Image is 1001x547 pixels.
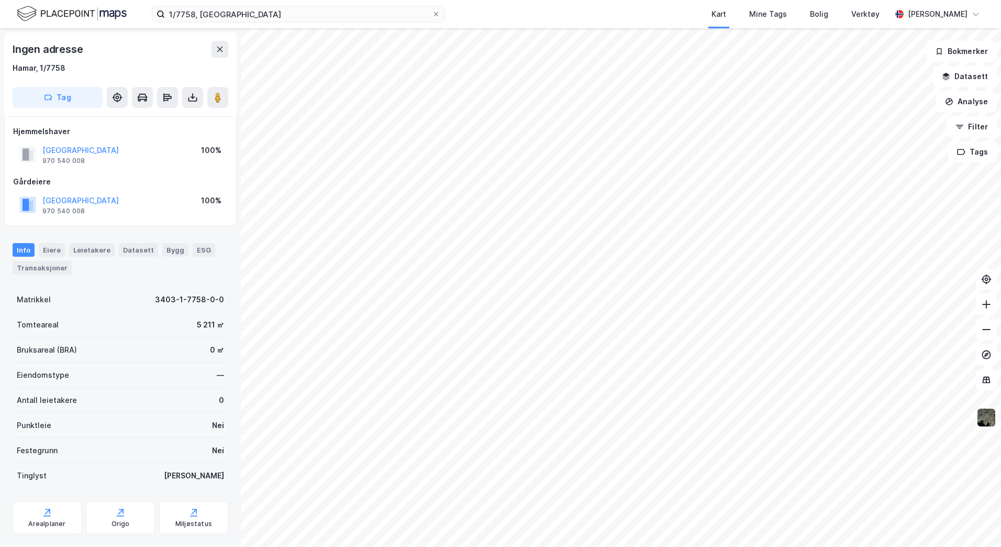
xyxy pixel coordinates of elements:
div: 5 211 ㎡ [197,319,224,331]
div: Miljøstatus [175,520,212,528]
div: ESG [193,243,215,257]
div: Bygg [162,243,188,257]
div: 100% [201,144,221,157]
div: — [217,369,224,381]
div: Kontrollprogram for chat [949,497,1001,547]
div: Arealplaner [28,520,65,528]
div: [PERSON_NAME] [164,469,224,482]
div: Tomteareal [17,319,59,331]
button: Tag [13,87,103,108]
iframe: Chat Widget [949,497,1001,547]
div: [PERSON_NAME] [908,8,967,20]
div: Ingen adresse [13,41,85,58]
div: Bolig [810,8,828,20]
div: 0 [219,394,224,407]
div: Info [13,243,35,257]
div: Datasett [119,243,158,257]
div: Mine Tags [749,8,787,20]
div: Festegrunn [17,444,58,457]
div: Nei [212,419,224,432]
button: Tags [948,141,997,162]
div: Antall leietakere [17,394,77,407]
div: Gårdeiere [13,176,228,188]
button: Datasett [933,66,997,87]
div: Nei [212,444,224,457]
button: Analyse [936,91,997,112]
input: Søk på adresse, matrikkel, gårdeiere, leietakere eller personer [165,6,432,22]
img: 9k= [976,408,996,428]
button: Filter [947,116,997,137]
div: Bruksareal (BRA) [17,344,77,356]
button: Bokmerker [926,41,997,62]
div: 970 540 008 [42,157,85,165]
div: Eiere [39,243,65,257]
div: Hjemmelshaver [13,125,228,138]
img: logo.f888ab2527a4732fd821a326f86c7f29.svg [17,5,127,23]
div: 100% [201,194,221,207]
div: Tinglyst [17,469,47,482]
div: Hamar, 1/7758 [13,62,65,74]
div: Punktleie [17,419,51,432]
div: Leietakere [69,243,115,257]
div: Verktøy [851,8,880,20]
div: Matrikkel [17,293,51,306]
div: Transaksjoner [13,261,72,275]
div: Kart [711,8,726,20]
div: 970 540 008 [42,207,85,215]
div: Eiendomstype [17,369,69,381]
div: Origo [112,520,130,528]
div: 0 ㎡ [210,344,224,356]
div: 3403-1-7758-0-0 [155,293,224,306]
